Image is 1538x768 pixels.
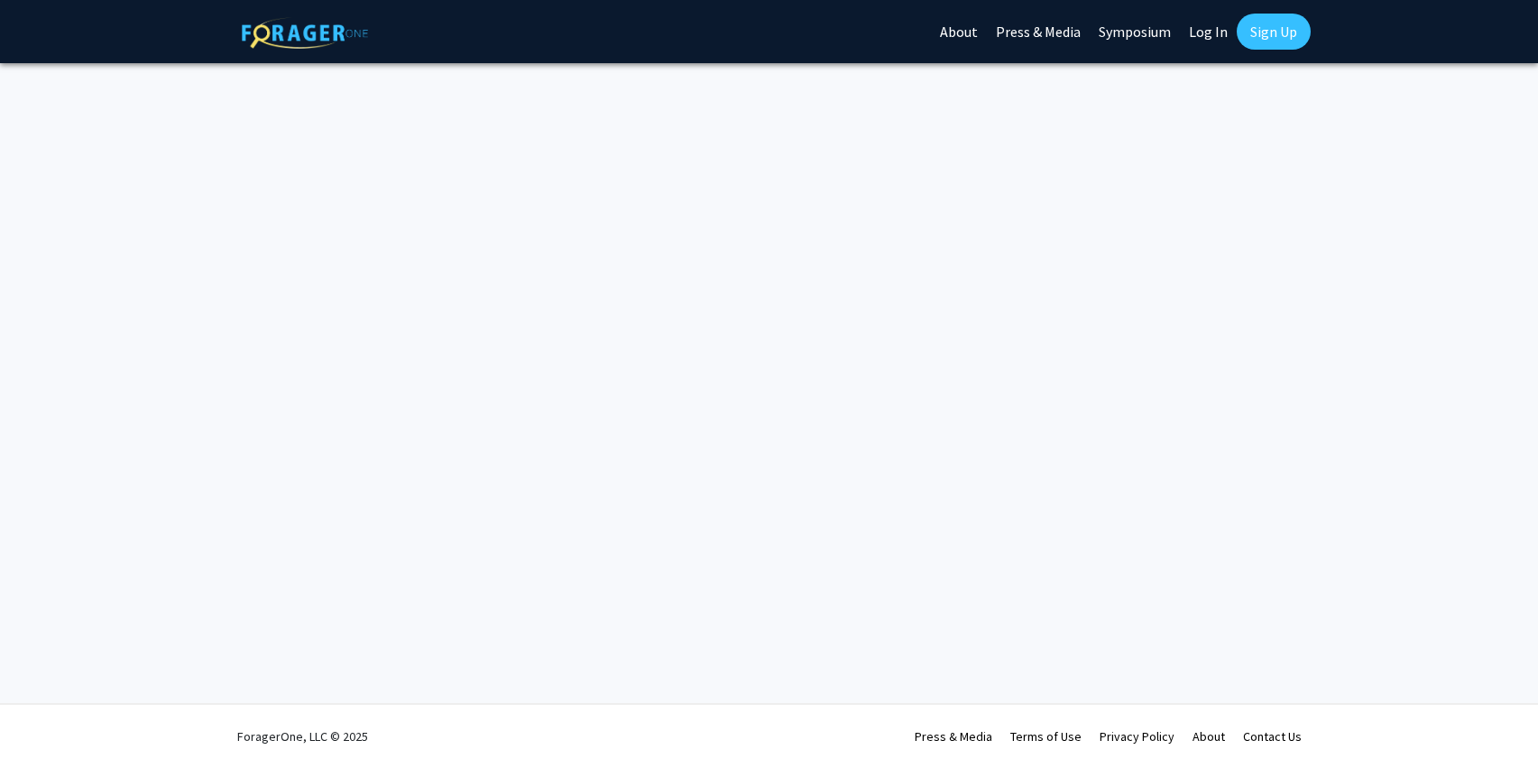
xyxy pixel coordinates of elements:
a: About [1193,728,1225,745]
a: Sign Up [1237,14,1311,50]
a: Press & Media [915,728,992,745]
a: Terms of Use [1010,728,1082,745]
img: ForagerOne Logo [242,17,368,49]
a: Privacy Policy [1100,728,1174,745]
a: Contact Us [1243,728,1302,745]
div: ForagerOne, LLC © 2025 [237,705,368,768]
